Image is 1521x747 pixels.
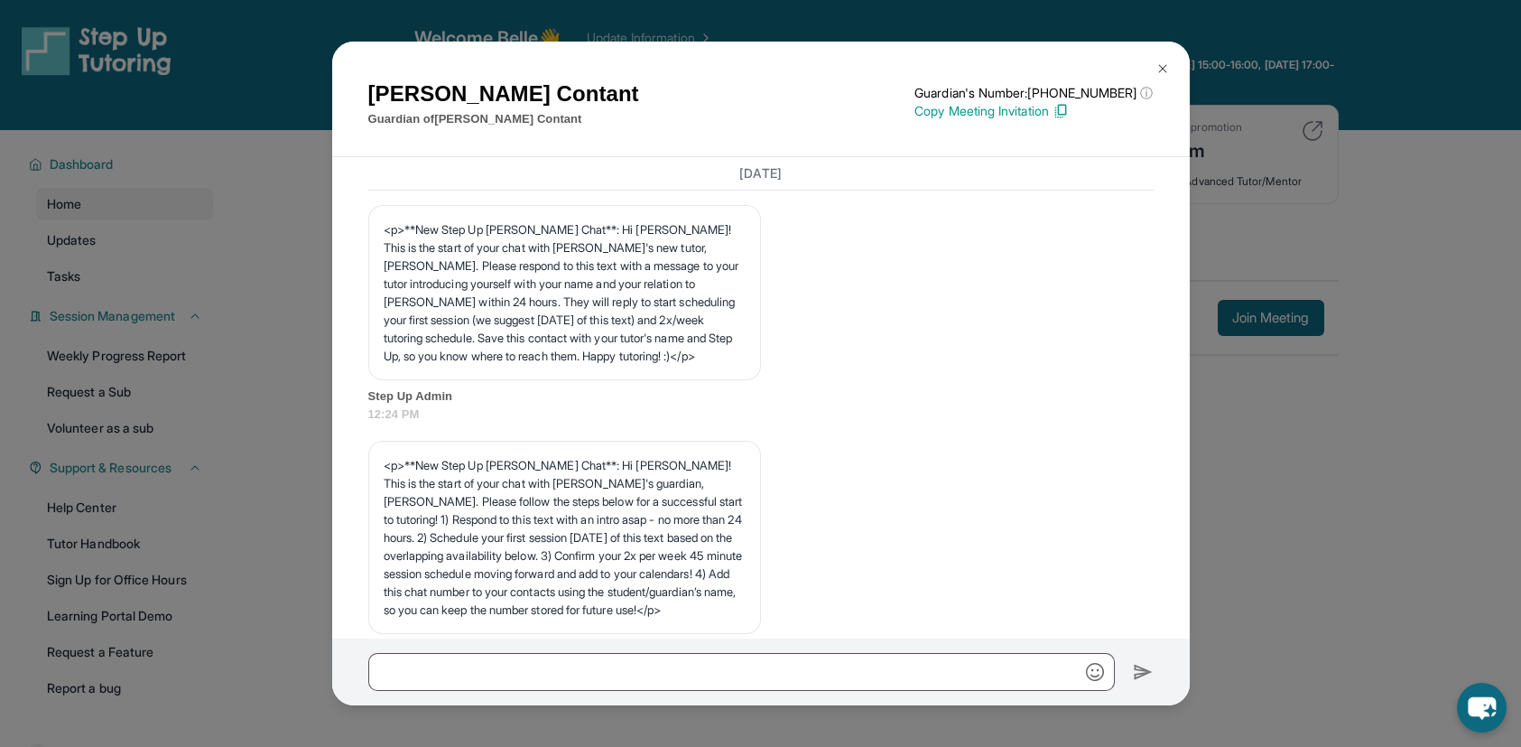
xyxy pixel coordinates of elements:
[1155,61,1170,76] img: Close Icon
[914,102,1153,120] p: Copy Meeting Invitation
[368,164,1154,182] h3: [DATE]
[1457,683,1507,733] button: chat-button
[368,388,1154,406] span: Step Up Admin
[1140,84,1153,102] span: ⓘ
[368,406,1154,424] span: 12:24 PM
[1133,661,1154,683] img: Send icon
[1086,663,1104,681] img: Emoji
[368,78,639,110] h1: [PERSON_NAME] Contant
[384,220,746,365] p: <p>**New Step Up [PERSON_NAME] Chat**: Hi [PERSON_NAME]! This is the start of your chat with [PER...
[384,456,746,619] p: <p>**New Step Up [PERSON_NAME] Chat**: Hi [PERSON_NAME]! This is the start of your chat with [PER...
[914,84,1153,102] p: Guardian's Number: [PHONE_NUMBER]
[1053,103,1069,119] img: Copy Icon
[368,110,639,128] p: Guardian of [PERSON_NAME] Contant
